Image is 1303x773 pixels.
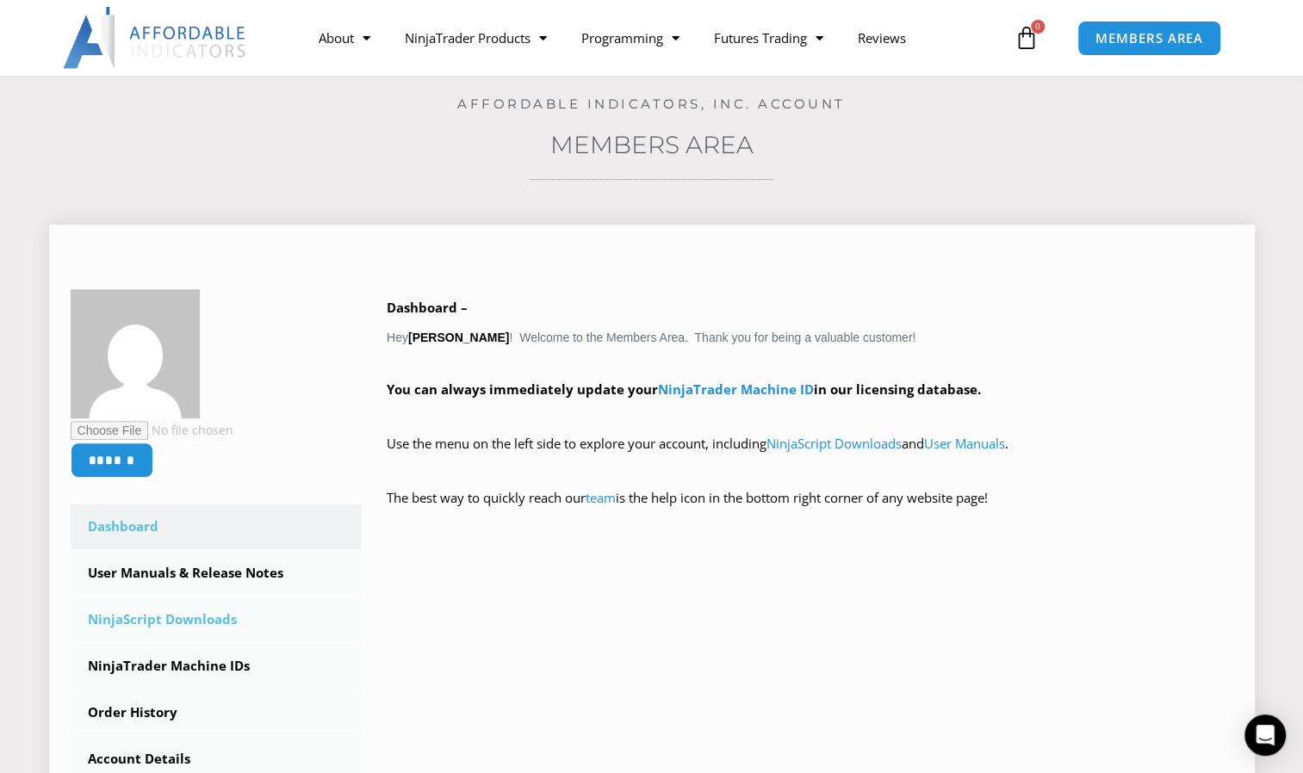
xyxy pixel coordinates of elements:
[387,296,1233,535] div: Hey ! Welcome to the Members Area. Thank you for being a valuable customer!
[766,435,902,452] a: NinjaScript Downloads
[1244,714,1286,756] div: Open Intercom Messenger
[457,96,846,112] a: Affordable Indicators, Inc. Account
[71,644,362,689] a: NinjaTrader Machine IDs
[841,18,923,58] a: Reviews
[387,432,1233,480] p: Use the menu on the left side to explore your account, including and .
[658,380,814,398] a: NinjaTrader Machine ID
[71,690,362,735] a: Order History
[71,289,200,418] img: 4910f8ea06b285c7ff845704c7b196ba6d43c01194dd7e3e190099f6adc25ba4
[388,18,564,58] a: NinjaTrader Products
[550,130,754,159] a: Members Area
[564,18,697,58] a: Programming
[989,13,1064,63] a: 0
[924,435,1005,452] a: User Manuals
[71,504,362,549] a: Dashboard
[71,597,362,642] a: NinjaScript Downloads
[1031,20,1045,34] span: 0
[71,551,362,596] a: User Manuals & Release Notes
[586,489,616,506] a: team
[387,380,981,398] strong: You can always immediately update your in our licensing database.
[301,18,388,58] a: About
[1077,21,1221,56] a: MEMBERS AREA
[63,7,248,69] img: LogoAI | Affordable Indicators – NinjaTrader
[1095,32,1203,45] span: MEMBERS AREA
[301,18,1010,58] nav: Menu
[387,299,468,316] b: Dashboard –
[697,18,841,58] a: Futures Trading
[387,486,1233,535] p: The best way to quickly reach our is the help icon in the bottom right corner of any website page!
[408,331,509,344] strong: [PERSON_NAME]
